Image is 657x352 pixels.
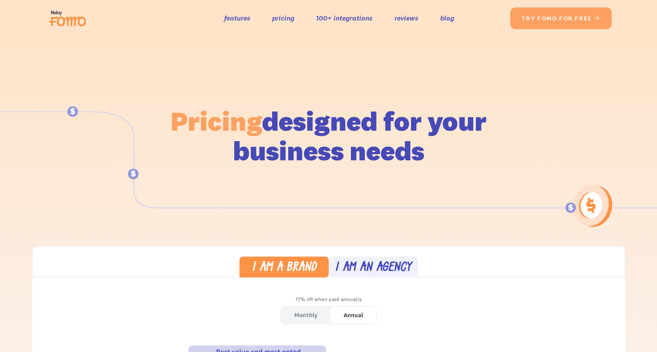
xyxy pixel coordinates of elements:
div: Monthly [294,309,317,322]
a: try fomo for free [510,7,612,29]
a: reviews [394,12,418,24]
span:  [594,14,601,22]
a: 100+ integrations [316,12,373,24]
h1: designed for your business needs [170,106,487,166]
span: Pricing [171,104,262,138]
div: 17% off when paid annually [32,293,625,306]
div: I am an agency [335,262,411,274]
a: pricing [272,12,294,24]
div: I am a brand [252,262,317,274]
a: blog [440,12,454,24]
a: features [224,12,250,24]
div: Annual [344,309,363,322]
